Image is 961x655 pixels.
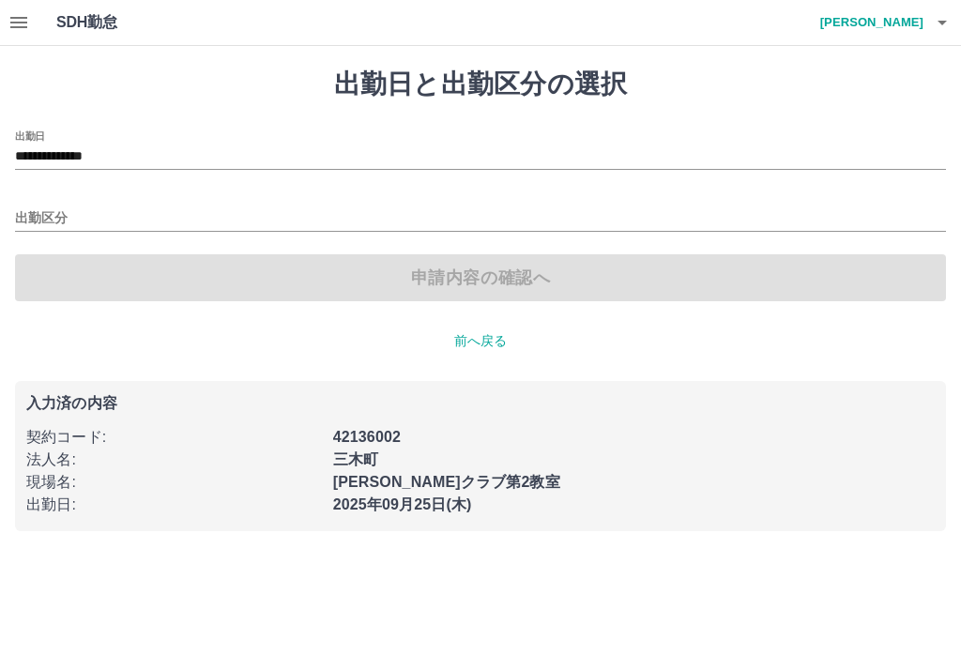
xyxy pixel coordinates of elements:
[26,471,322,494] p: 現場名 :
[26,494,322,516] p: 出勤日 :
[26,426,322,449] p: 契約コード :
[15,129,45,143] label: 出勤日
[15,331,946,351] p: 前へ戻る
[333,496,472,512] b: 2025年09月25日(木)
[333,451,378,467] b: 三木町
[15,69,946,100] h1: 出勤日と出勤区分の選択
[333,474,560,490] b: [PERSON_NAME]クラブ第2教室
[333,429,401,445] b: 42136002
[26,449,322,471] p: 法人名 :
[26,396,935,411] p: 入力済の内容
